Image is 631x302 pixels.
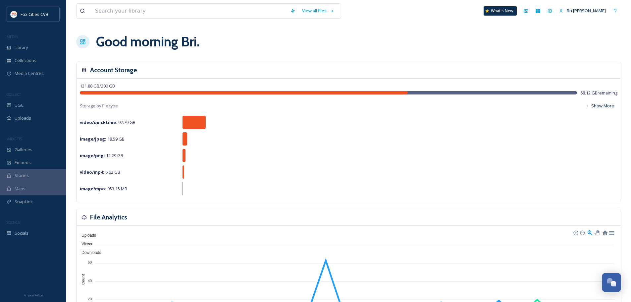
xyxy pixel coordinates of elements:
[90,212,127,222] h3: File Analytics
[15,115,31,121] span: Uploads
[77,233,96,238] span: Uploads
[15,102,24,108] span: UGC
[80,152,123,158] span: 12.29 GB
[77,250,101,255] span: Downloads
[24,293,43,297] span: Privacy Policy
[7,92,21,97] span: COLLECT
[21,11,48,17] span: Fox Cities CVB
[15,44,28,51] span: Library
[11,11,17,18] img: images.png
[88,278,92,282] tspan: 40
[80,152,105,158] strong: image/png :
[15,230,28,236] span: Socials
[80,119,135,125] span: 92.79 GB
[580,230,584,235] div: Zoom Out
[24,291,43,299] a: Privacy Policy
[567,8,606,14] span: Bri [PERSON_NAME]
[7,136,22,141] span: WIDGETS
[80,186,127,192] span: 953.15 MB
[92,4,287,18] input: Search your library
[299,4,338,17] a: View all files
[582,99,617,112] button: Show More
[608,229,614,235] div: Menu
[556,4,609,17] a: Bri [PERSON_NAME]
[96,32,200,52] h1: Good morning Bri .
[573,230,578,235] div: Zoom In
[80,186,106,192] strong: image/mpo :
[484,6,517,16] a: What's New
[7,220,20,225] span: SOCIALS
[15,199,33,205] span: SnapLink
[595,230,599,234] div: Panning
[88,242,92,246] tspan: 80
[80,136,125,142] span: 18.59 GB
[602,229,607,235] div: Reset Zoom
[88,260,92,264] tspan: 60
[602,273,621,292] button: Open Chat
[80,136,106,142] strong: image/jpeg :
[580,90,617,96] span: 68.12 GB remaining
[80,83,115,89] span: 131.88 GB / 200 GB
[77,242,92,246] span: Views
[15,172,29,179] span: Stories
[7,34,18,39] span: MEDIA
[80,169,120,175] span: 6.62 GB
[15,159,31,166] span: Embeds
[80,119,117,125] strong: video/quicktime :
[81,274,85,285] text: Count
[80,169,104,175] strong: video/mp4 :
[15,57,36,64] span: Collections
[88,297,92,301] tspan: 20
[90,65,137,75] h3: Account Storage
[80,103,118,109] span: Storage by file type
[15,186,26,192] span: Maps
[15,70,44,77] span: Media Centres
[587,229,593,235] div: Selection Zoom
[15,147,32,153] span: Galleries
